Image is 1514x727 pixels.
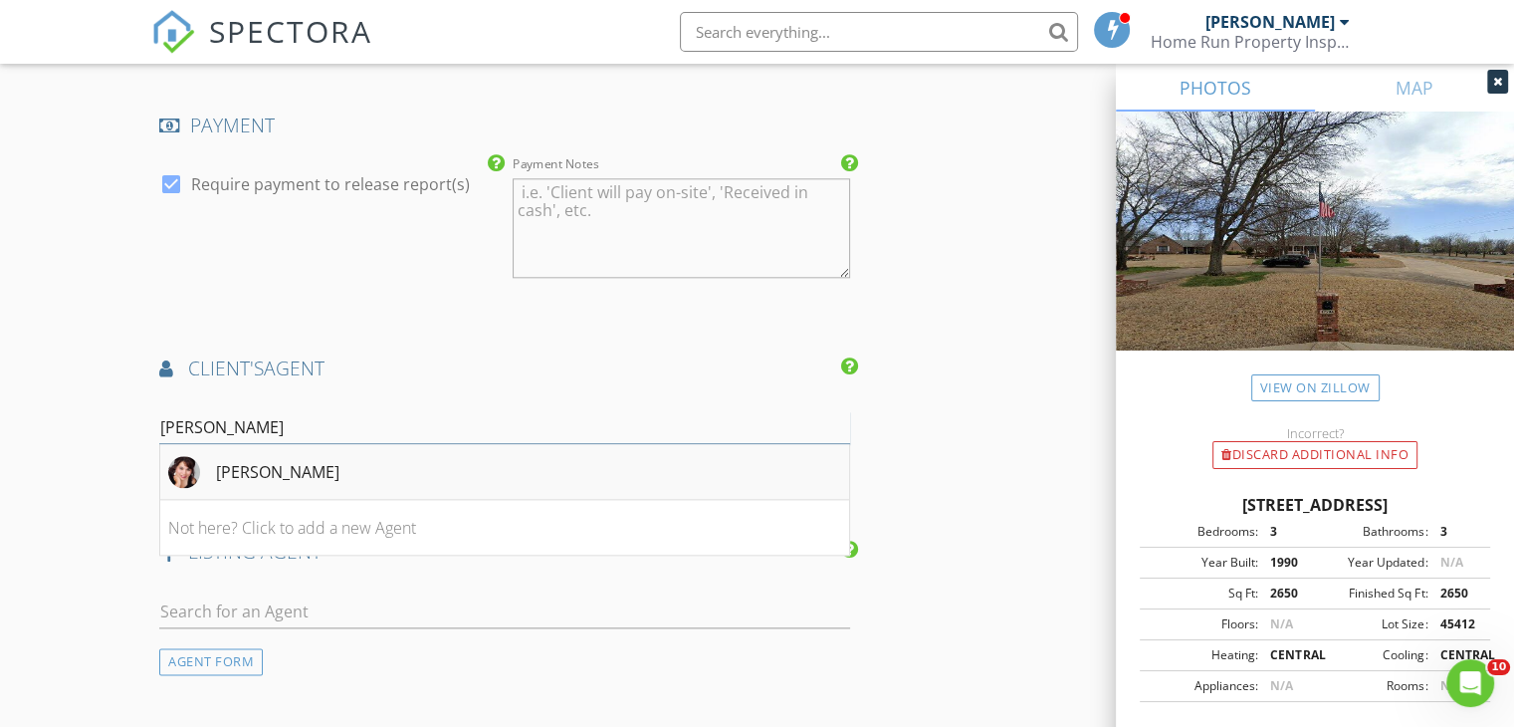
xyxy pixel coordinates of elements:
div: 1990 [1258,554,1315,572]
span: N/A [1270,677,1293,694]
div: Sq Ft: [1146,585,1258,603]
div: Heating: [1146,646,1258,664]
a: MAP [1315,64,1514,112]
div: Bathrooms: [1315,523,1427,541]
img: angela_n.jpg [168,456,200,488]
input: Search for an Agent [159,411,850,444]
div: [PERSON_NAME] [216,460,339,484]
img: The Best Home Inspection Software - Spectora [151,10,195,54]
div: Rooms: [1315,677,1427,695]
img: streetview [1116,112,1514,398]
div: AGENT FORM [159,648,263,675]
div: 3 [1427,523,1484,541]
div: Cooling: [1315,646,1427,664]
a: PHOTOS [1116,64,1315,112]
div: Discard Additional info [1212,441,1417,469]
div: CENTRAL [1258,646,1315,664]
span: client's [188,355,264,381]
div: 3 [1258,523,1315,541]
div: Floors: [1146,615,1258,633]
span: 10 [1487,659,1510,675]
div: Incorrect? [1116,425,1514,441]
div: Bedrooms: [1146,523,1258,541]
span: N/A [1439,677,1462,694]
div: 2650 [1427,585,1484,603]
a: View on Zillow [1251,374,1380,401]
span: SPECTORA [209,10,372,52]
div: CENTRAL [1427,646,1484,664]
h4: AGENT [159,356,850,381]
span: N/A [1270,615,1293,632]
div: Appliances: [1146,677,1258,695]
div: Home Run Property Inspections [1151,32,1350,52]
a: SPECTORA [151,27,372,69]
label: Require payment to release report(s) [191,174,470,194]
div: [PERSON_NAME] [1205,12,1335,32]
div: Lot Size: [1315,615,1427,633]
iframe: Intercom live chat [1446,659,1494,707]
span: N/A [1439,554,1462,571]
div: Year Updated: [1315,554,1427,572]
div: 45412 [1427,615,1484,633]
li: Not here? Click to add a new Agent [160,500,849,556]
h4: PAYMENT [159,113,850,138]
div: 2650 [1258,585,1315,603]
div: [STREET_ADDRESS] [1140,493,1490,517]
div: Finished Sq Ft: [1315,585,1427,603]
input: Search for an Agent [159,596,850,628]
div: Year Built: [1146,554,1258,572]
input: Search everything... [680,12,1078,52]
